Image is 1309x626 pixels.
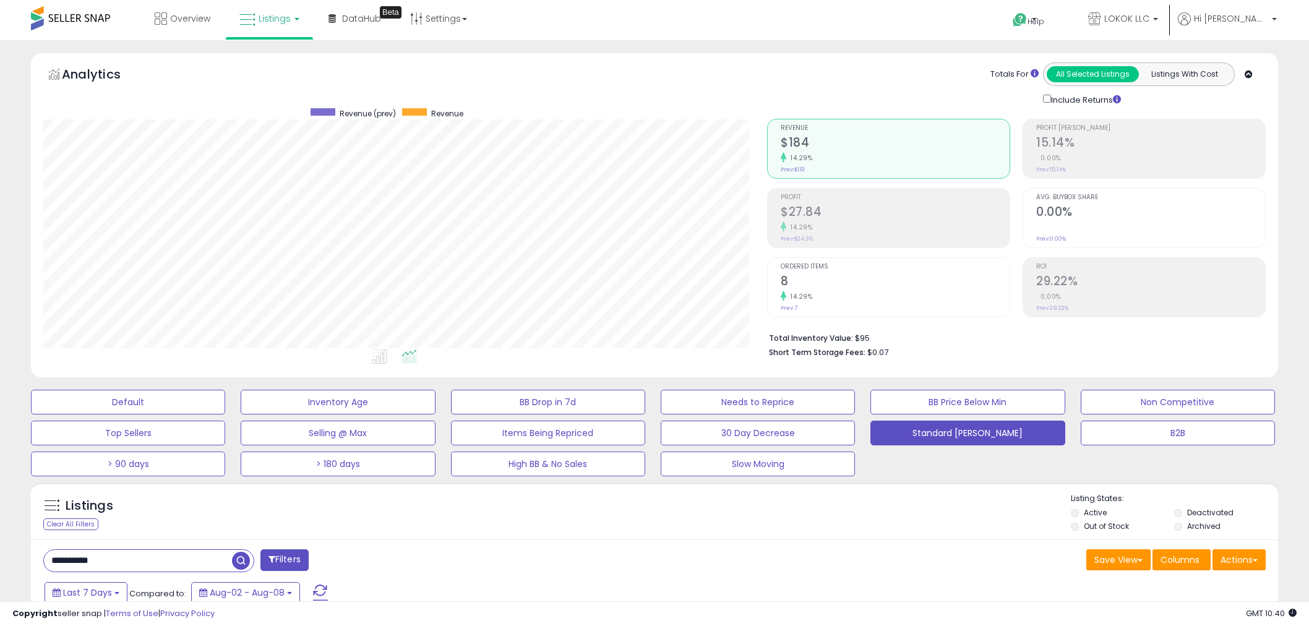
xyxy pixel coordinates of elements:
button: BB Drop in 7d [451,390,645,414]
button: Actions [1212,549,1266,570]
span: $0.07 [867,346,888,358]
strong: Copyright [12,607,58,619]
div: Include Returns [1034,92,1136,106]
label: Deactivated [1187,507,1234,518]
a: Hi [PERSON_NAME] [1178,12,1277,40]
b: Short Term Storage Fees: [769,347,865,358]
h2: 0.00% [1036,205,1265,221]
small: Prev: 7 [781,304,797,312]
small: 0.00% [1036,292,1061,301]
span: Ordered Items [781,264,1010,270]
button: Save View [1086,549,1151,570]
h2: 15.14% [1036,135,1265,152]
small: Prev: 29.22% [1036,304,1068,312]
div: Tooltip anchor [380,6,401,19]
a: Help [1003,3,1068,40]
span: Profit [PERSON_NAME] [1036,125,1265,132]
button: B2B [1081,421,1275,445]
button: BB Price Below Min [870,390,1065,414]
button: Columns [1152,549,1211,570]
span: Profit [781,194,1010,201]
button: > 180 days [241,452,435,476]
span: Aug-02 - Aug-08 [210,586,285,599]
span: 2025-08-16 10:40 GMT [1246,607,1297,619]
span: Listings [259,12,291,25]
span: ROI [1036,264,1265,270]
small: Prev: 0.00% [1036,235,1066,242]
div: Totals For [990,69,1039,80]
div: Clear All Filters [43,518,98,530]
label: Active [1084,507,1107,518]
h2: $27.84 [781,205,1010,221]
label: Archived [1187,521,1221,531]
span: Help [1028,16,1044,27]
b: Total Inventory Value: [769,333,853,343]
small: 14.29% [786,292,812,301]
p: Listing States: [1071,493,1278,505]
span: Revenue [781,125,1010,132]
button: All Selected Listings [1047,66,1139,82]
small: Prev: 15.14% [1036,166,1066,173]
h2: 8 [781,274,1010,291]
span: Columns [1161,554,1200,566]
span: Overview [170,12,210,25]
small: 14.29% [786,223,812,232]
button: High BB & No Sales [451,452,645,476]
span: Compared to: [129,588,186,599]
button: 30 Day Decrease [661,421,855,445]
span: Avg. Buybox Share [1036,194,1265,201]
small: 14.29% [786,153,812,163]
a: Privacy Policy [160,607,215,619]
span: Revenue [431,108,463,119]
button: > 90 days [31,452,225,476]
button: Non Competitive [1081,390,1275,414]
button: Standard [PERSON_NAME] [870,421,1065,445]
div: seller snap | | [12,608,215,620]
button: Listings With Cost [1138,66,1230,82]
span: Last 7 Days [63,586,112,599]
button: Last 7 Days [45,582,127,603]
i: Get Help [1012,12,1028,28]
button: Default [31,390,225,414]
li: $95 [769,330,1256,345]
button: Filters [260,549,309,571]
a: Terms of Use [106,607,158,619]
span: LOKOK LLC [1104,12,1149,25]
button: Selling @ Max [241,421,435,445]
button: Top Sellers [31,421,225,445]
h2: $184 [781,135,1010,152]
small: Prev: $24.36 [781,235,813,242]
h5: Listings [66,497,113,515]
button: Needs to Reprice [661,390,855,414]
span: DataHub [342,12,381,25]
h5: Analytics [62,66,145,86]
span: Hi [PERSON_NAME] [1194,12,1268,25]
button: Aug-02 - Aug-08 [191,582,300,603]
label: Out of Stock [1084,521,1129,531]
small: Prev: $161 [781,166,805,173]
span: Revenue (prev) [340,108,396,119]
button: Slow Moving [661,452,855,476]
small: 0.00% [1036,153,1061,163]
button: Items Being Repriced [451,421,645,445]
button: Inventory Age [241,390,435,414]
h2: 29.22% [1036,274,1265,291]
